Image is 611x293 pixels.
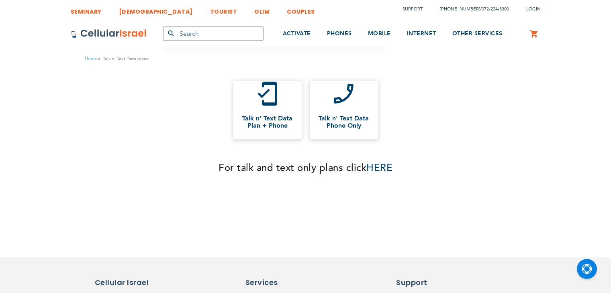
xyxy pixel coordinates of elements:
[103,55,148,63] strong: Talk n' Text Data plans
[71,2,102,17] a: SEMINARY
[283,30,311,37] span: ACTIVATE
[366,161,392,175] a: HERE
[482,6,509,12] a: 072-224-3300
[452,19,503,49] a: OTHER SERVICES
[210,2,237,17] a: TOURIST
[119,2,193,17] a: [DEMOGRAPHIC_DATA]
[327,19,352,49] a: PHONES
[318,115,370,129] span: Talk n' Text Data Phone Only
[368,30,391,37] span: MOBILE
[6,161,605,175] h3: For talk and text only plans click
[233,81,302,139] a: mobile_friendly Talk n' Text Data Plan + Phone
[403,6,423,12] a: Support
[368,19,391,49] a: MOBILE
[440,6,480,12] a: [PHONE_NUMBER]
[452,30,503,37] span: OTHER SERVICES
[407,30,436,37] span: INTERNET
[85,55,97,61] a: Home
[526,6,541,12] span: Login
[310,81,378,139] a: phone_enabled Talk n' Text Data Phone Only
[432,3,509,15] li: /
[287,2,315,17] a: COUPLES
[241,115,294,129] span: Talk n' Text Data Plan + Phone
[407,19,436,49] a: INTERNET
[254,81,280,107] i: mobile_friendly
[163,26,264,41] input: Search
[327,30,352,37] span: PHONES
[245,277,314,288] h6: Services
[331,81,357,107] i: phone_enabled
[283,19,311,49] a: ACTIVATE
[254,2,270,17] a: OLIM
[95,277,163,288] h6: Cellular Israel
[396,277,444,288] h6: Support
[71,29,147,39] img: Cellular Israel Logo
